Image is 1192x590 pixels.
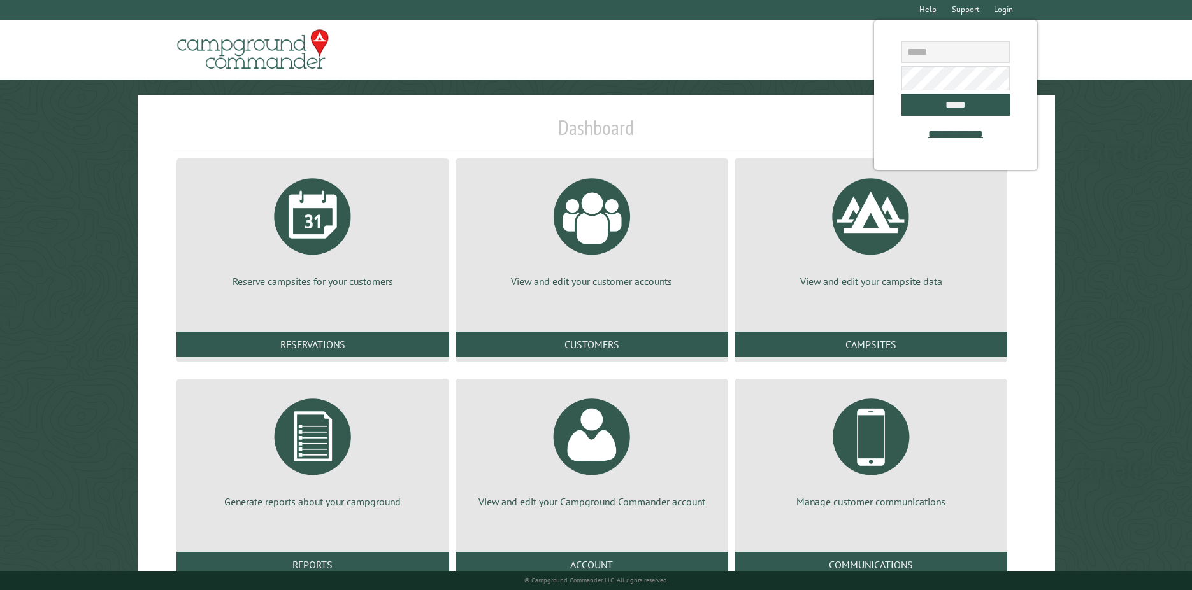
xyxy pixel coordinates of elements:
[750,274,992,288] p: View and edit your campsite data
[192,495,434,509] p: Generate reports about your campground
[750,169,992,288] a: View and edit your campsite data
[173,115,1019,150] h1: Dashboard
[456,552,728,577] a: Account
[750,389,992,509] a: Manage customer communications
[176,332,449,357] a: Reservations
[456,332,728,357] a: Customers
[471,389,713,509] a: View and edit your Campground Commander account
[176,552,449,577] a: Reports
[192,389,434,509] a: Generate reports about your campground
[471,169,713,288] a: View and edit your customer accounts
[192,274,434,288] p: Reserve campsites for your customers
[750,495,992,509] p: Manage customer communications
[735,332,1007,357] a: Campsites
[471,274,713,288] p: View and edit your customer accounts
[192,169,434,288] a: Reserve campsites for your customers
[173,25,333,74] img: Campground Commander
[471,495,713,509] p: View and edit your Campground Commander account
[735,552,1007,577] a: Communications
[524,576,668,584] small: © Campground Commander LLC. All rights reserved.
